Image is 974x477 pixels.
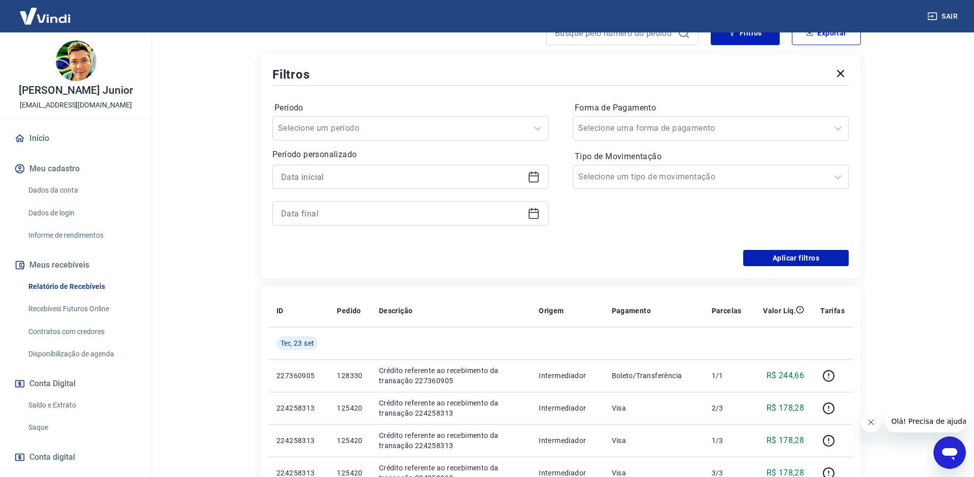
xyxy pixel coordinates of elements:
[20,100,132,111] p: [EMAIL_ADDRESS][DOMAIN_NAME]
[712,403,742,413] p: 2/3
[24,180,140,201] a: Dados da conta
[712,435,742,446] p: 1/3
[767,402,805,414] p: R$ 178,28
[6,7,85,15] span: Olá! Precisa de ajuda?
[24,417,140,438] a: Saque
[276,435,321,446] p: 224258313
[281,338,314,348] span: Ter, 23 set
[933,436,966,469] iframe: Botão para abrir a janela de mensagens
[767,434,805,447] p: R$ 178,28
[711,21,780,45] button: Filtros
[861,412,881,432] iframe: Fechar mensagem
[272,149,548,161] p: Período personalizado
[575,151,847,163] label: Tipo de Movimentação
[539,403,595,413] p: Intermediador
[612,435,695,446] p: Visa
[379,365,523,386] p: Crédito referente ao recebimento da transação 227360905
[712,306,742,316] p: Parcelas
[763,306,796,316] p: Valor Líq.
[925,7,962,26] button: Sair
[24,344,140,364] a: Disponibilização de agenda
[767,370,805,382] p: R$ 244,66
[337,435,362,446] p: 125420
[276,306,284,316] p: ID
[12,127,140,150] a: Início
[281,206,524,221] input: Data final
[276,403,321,413] p: 224258313
[539,306,564,316] p: Origem
[281,169,524,185] input: Data inicial
[56,41,96,81] img: 40958a5d-ac93-4d9b-8f90-c2e9f6170d14.jpeg
[743,250,849,266] button: Aplicar filtros
[12,1,78,31] img: Vindi
[24,395,140,416] a: Saldo e Extrato
[820,306,845,316] p: Tarifas
[612,403,695,413] p: Visa
[19,85,133,96] p: [PERSON_NAME] Junior
[885,410,966,432] iframe: Mensagem da empresa
[337,371,362,381] p: 128330
[612,306,651,316] p: Pagamento
[24,321,140,342] a: Contratos com credores
[612,371,695,381] p: Boleto/Transferência
[379,430,523,451] p: Crédito referente ao recebimento da transação 224258313
[337,306,361,316] p: Pedido
[29,450,75,464] span: Conta digital
[379,398,523,418] p: Crédito referente ao recebimento da transação 224258313
[274,102,546,114] label: Período
[792,21,861,45] button: Exportar
[379,306,413,316] p: Descrição
[272,66,310,83] h5: Filtros
[12,254,140,276] button: Meus recebíveis
[337,403,362,413] p: 125420
[712,371,742,381] p: 1/1
[575,102,847,114] label: Forma de Pagamento
[24,276,140,297] a: Relatório de Recebíveis
[24,203,140,224] a: Dados de login
[555,25,674,41] input: Busque pelo número do pedido
[12,373,140,395] button: Conta Digital
[12,158,140,180] button: Meu cadastro
[539,371,595,381] p: Intermediador
[24,225,140,246] a: Informe de rendimentos
[539,435,595,446] p: Intermediador
[24,299,140,319] a: Recebíveis Futuros Online
[276,371,321,381] p: 227360905
[12,446,140,468] a: Conta digital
